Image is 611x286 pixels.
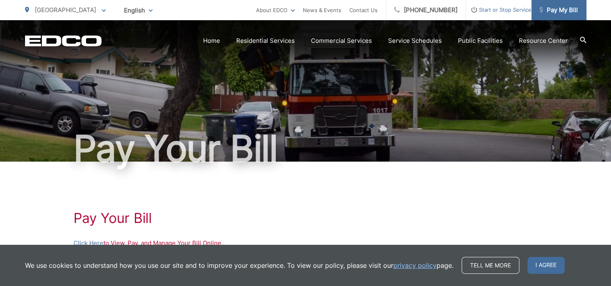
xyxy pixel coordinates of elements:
[203,36,220,46] a: Home
[303,5,341,15] a: News & Events
[393,261,437,270] a: privacy policy
[256,5,295,15] a: About EDCO
[311,36,372,46] a: Commercial Services
[25,128,586,169] h1: Pay Your Bill
[349,5,378,15] a: Contact Us
[35,6,96,14] span: [GEOGRAPHIC_DATA]
[462,257,519,274] a: Tell me more
[458,36,503,46] a: Public Facilities
[236,36,295,46] a: Residential Services
[73,238,103,248] a: Click Here
[73,210,538,226] h1: Pay Your Bill
[25,261,454,270] p: We use cookies to understand how you use our site and to improve your experience. To view our pol...
[527,257,565,274] span: I agree
[25,35,102,46] a: EDCD logo. Return to the homepage.
[540,5,578,15] span: Pay My Bill
[118,3,159,17] span: English
[388,36,442,46] a: Service Schedules
[519,36,568,46] a: Resource Center
[73,238,538,248] p: to View, Pay, and Manage Your Bill Online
